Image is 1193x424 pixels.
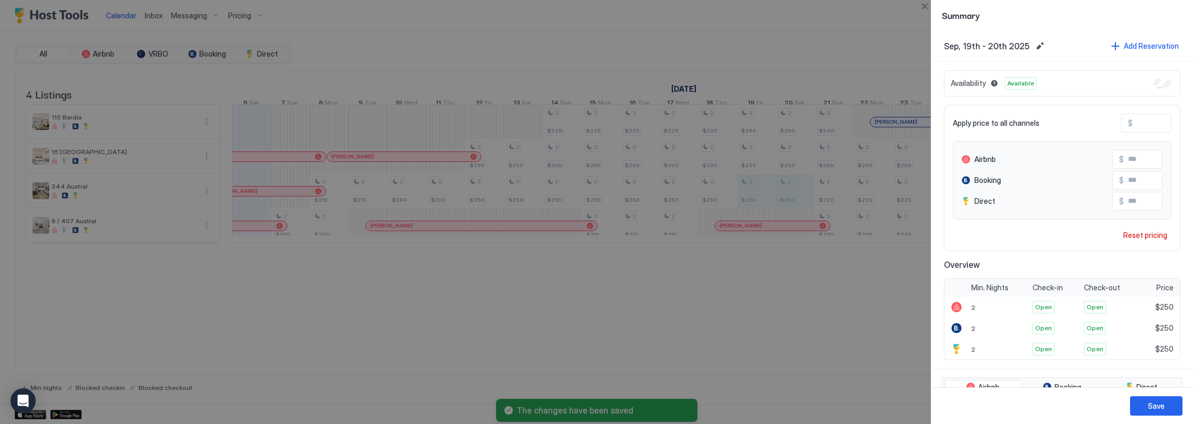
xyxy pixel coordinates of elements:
[10,388,36,414] div: Open Intercom Messenger
[1156,283,1174,292] span: Price
[1007,79,1034,88] span: Available
[971,303,975,311] span: 2
[1035,323,1052,333] span: Open
[953,118,1039,128] span: Apply price to all channels
[971,283,1008,292] span: Min. Nights
[971,345,975,353] span: 2
[944,380,1022,395] button: Airbnb
[1033,283,1063,292] span: Check-in
[1148,400,1165,411] div: Save
[944,259,1180,270] span: Overview
[978,383,999,392] span: Airbnb
[988,77,1001,90] button: Blocked dates override all pricing rules and remain unavailable until manually unblocked
[971,324,975,332] span: 2
[1035,302,1052,312] span: Open
[1155,302,1174,312] span: $250
[1130,396,1183,416] button: Save
[974,155,996,164] span: Airbnb
[1024,380,1101,395] button: Booking
[1155,344,1174,354] span: $250
[1128,118,1133,128] span: $
[942,8,1183,21] span: Summary
[1137,383,1158,392] span: Direct
[1110,39,1180,53] button: Add Reservation
[1155,323,1174,333] span: $250
[974,197,995,206] span: Direct
[1084,283,1120,292] span: Check-out
[1055,383,1081,392] span: Booking
[1119,228,1171,242] button: Reset pricing
[1123,230,1167,241] div: Reset pricing
[1103,380,1180,395] button: Direct
[942,377,1183,397] div: tab-group
[1119,197,1124,206] span: $
[951,79,986,88] span: Availability
[1087,344,1103,354] span: Open
[1119,176,1124,185] span: $
[1035,344,1052,354] span: Open
[1087,302,1103,312] span: Open
[974,176,1001,185] span: Booking
[1124,40,1179,51] div: Add Reservation
[944,41,1029,51] span: Sep, 19th - 20th 2025
[1034,40,1046,52] button: Edit date range
[1119,155,1124,164] span: $
[1087,323,1103,333] span: Open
